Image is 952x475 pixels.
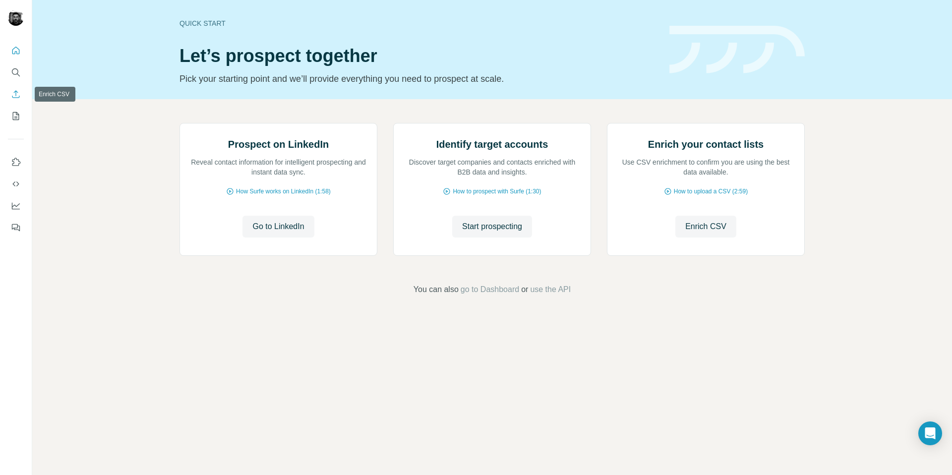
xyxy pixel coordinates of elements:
[190,157,367,177] p: Reveal contact information for intelligent prospecting and instant data sync.
[669,26,805,74] img: banner
[462,221,522,233] span: Start prospecting
[179,46,657,66] h1: Let’s prospect together
[452,216,532,237] button: Start prospecting
[8,175,24,193] button: Use Surfe API
[236,187,331,196] span: How Surfe works on LinkedIn (1:58)
[404,157,581,177] p: Discover target companies and contacts enriched with B2B data and insights.
[436,137,548,151] h2: Identify target accounts
[521,284,528,296] span: or
[461,284,519,296] button: go to Dashboard
[8,63,24,81] button: Search
[179,72,657,86] p: Pick your starting point and we’ll provide everything you need to prospect at scale.
[8,153,24,171] button: Use Surfe on LinkedIn
[617,157,794,177] p: Use CSV enrichment to confirm you are using the best data available.
[918,421,942,445] div: Open Intercom Messenger
[8,10,24,26] img: Avatar
[8,197,24,215] button: Dashboard
[8,107,24,125] button: My lists
[648,137,764,151] h2: Enrich your contact lists
[8,85,24,103] button: Enrich CSV
[674,187,748,196] span: How to upload a CSV (2:59)
[530,284,571,296] button: use the API
[453,187,541,196] span: How to prospect with Surfe (1:30)
[228,137,329,151] h2: Prospect on LinkedIn
[242,216,314,237] button: Go to LinkedIn
[252,221,304,233] span: Go to LinkedIn
[179,18,657,28] div: Quick start
[8,42,24,59] button: Quick start
[8,219,24,237] button: Feedback
[414,284,459,296] span: You can also
[685,221,726,233] span: Enrich CSV
[675,216,736,237] button: Enrich CSV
